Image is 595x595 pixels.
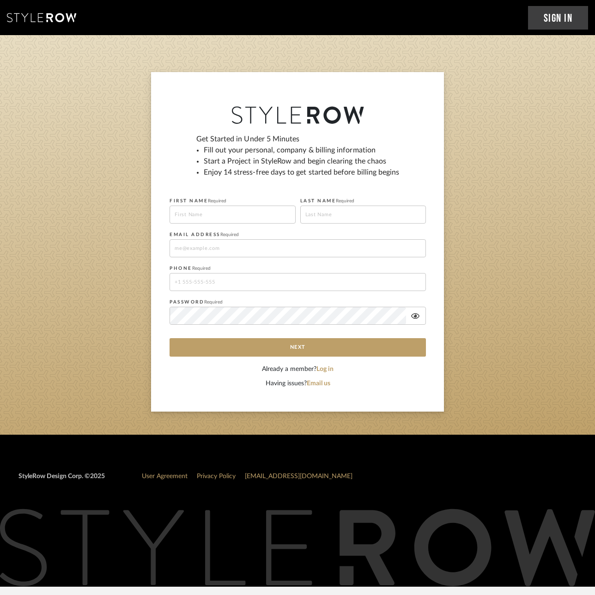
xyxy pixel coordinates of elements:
[204,300,223,304] span: Required
[197,473,236,480] a: Privacy Policy
[208,199,226,203] span: Required
[170,198,226,204] label: FIRST NAME
[196,134,400,185] div: Get Started in Under 5 Minutes
[170,232,239,237] label: EMAIL ADDRESS
[170,273,426,291] input: +1 555-555-555
[170,266,211,271] label: PHONE
[170,379,426,389] div: Having issues?
[300,206,426,224] input: Last Name
[18,472,105,489] div: StyleRow Design Corp. ©2025
[170,338,426,357] button: Next
[528,6,589,30] a: Sign In
[336,199,354,203] span: Required
[170,206,296,224] input: First Name
[220,232,239,237] span: Required
[204,145,400,156] li: Fill out your personal, company & billing information
[170,239,426,257] input: me@example.com
[192,266,211,271] span: Required
[142,473,188,480] a: User Agreement
[204,167,400,178] li: Enjoy 14 stress-free days to get started before billing begins
[170,364,426,374] div: Already a member?
[170,299,223,305] label: PASSWORD
[307,380,330,387] a: Email us
[245,473,352,480] a: [EMAIL_ADDRESS][DOMAIN_NAME]
[300,198,355,204] label: LAST NAME
[204,156,400,167] li: Start a Project in StyleRow and begin clearing the chaos
[316,364,334,374] button: Log in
